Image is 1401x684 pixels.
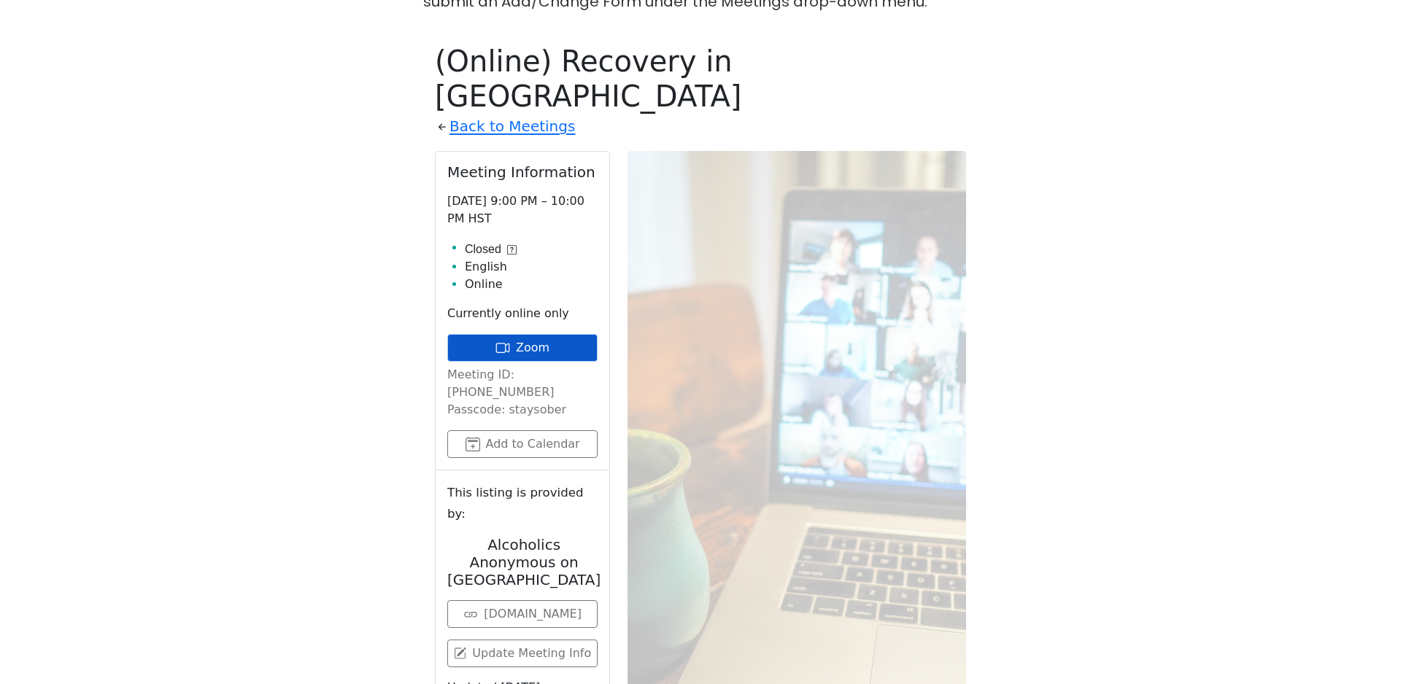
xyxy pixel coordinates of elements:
li: English [465,258,598,276]
li: Online [465,276,598,293]
small: This listing is provided by: [447,482,598,524]
a: [DOMAIN_NAME] [447,600,598,628]
h1: (Online) Recovery in [GEOGRAPHIC_DATA] [435,44,966,114]
a: Back to Meetings [449,114,575,139]
button: Add to Calendar [447,430,598,458]
a: Zoom [447,334,598,362]
h2: Alcoholics Anonymous on [GEOGRAPHIC_DATA] [447,536,601,588]
button: Closed [465,241,517,258]
span: Closed [465,241,501,258]
p: Currently online only [447,305,598,322]
p: [DATE] 9:00 PM – 10:00 PM HST [447,193,598,228]
p: Meeting ID: [PHONE_NUMBER] Passcode: staysober [447,366,598,419]
h2: Meeting Information [447,163,598,181]
a: Update Meeting Info [447,640,598,667]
